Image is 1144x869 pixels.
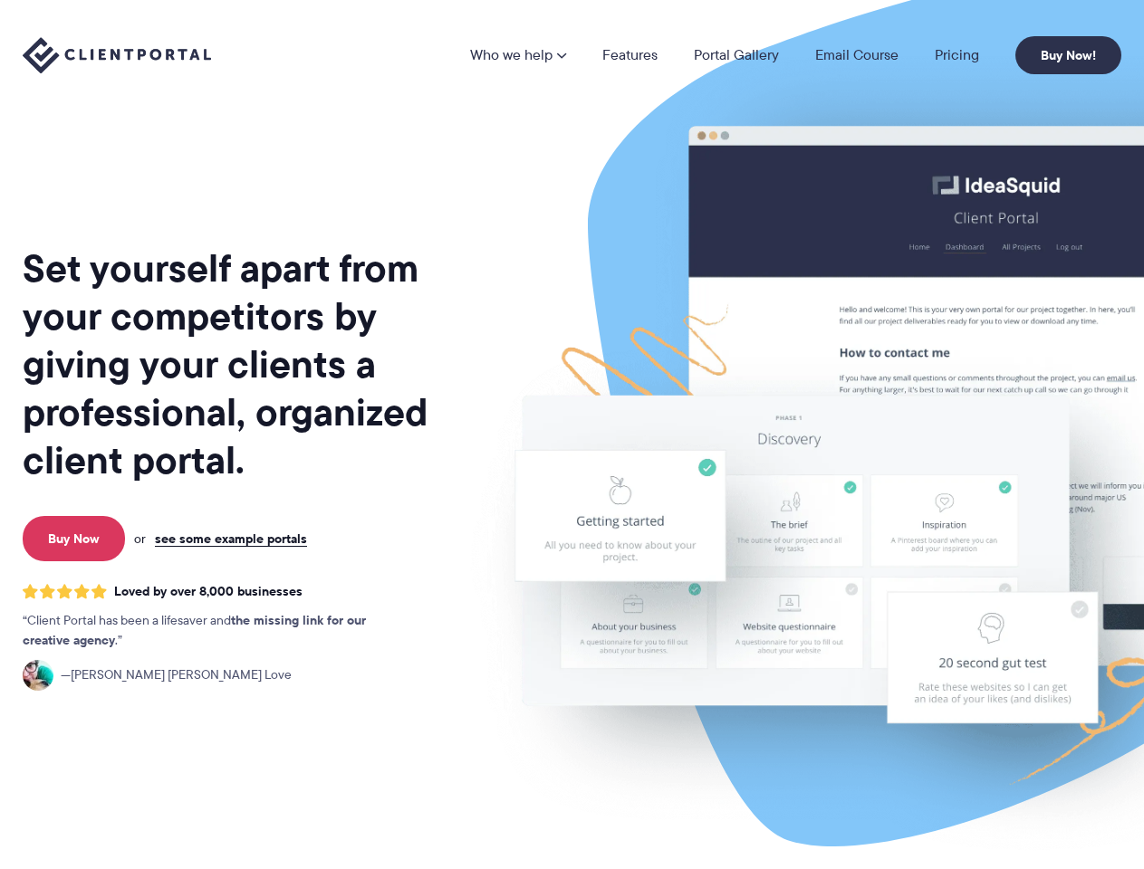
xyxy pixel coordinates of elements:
[1015,36,1121,74] a: Buy Now!
[61,665,292,685] span: [PERSON_NAME] [PERSON_NAME] Love
[602,48,658,62] a: Features
[114,584,303,599] span: Loved by over 8,000 businesses
[470,48,566,62] a: Who we help
[23,610,366,650] strong: the missing link for our creative agency
[23,244,462,484] h1: Set yourself apart from your competitors by giving your clients a professional, organized client ...
[134,530,146,547] span: or
[155,530,307,547] a: see some example portals
[23,516,125,561] a: Buy Now
[815,48,899,62] a: Email Course
[23,611,403,651] p: Client Portal has been a lifesaver and .
[935,48,979,62] a: Pricing
[694,48,779,62] a: Portal Gallery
